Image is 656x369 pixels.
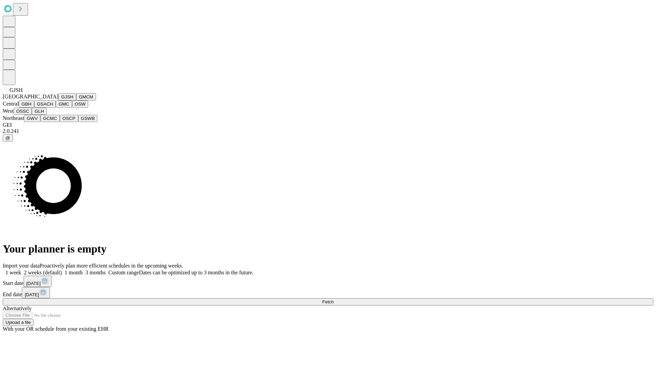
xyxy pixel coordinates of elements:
[3,305,31,311] span: Alternatively
[72,100,88,108] button: OSW
[139,270,254,275] span: Dates can be optimized up to 3 months in the future.
[78,115,98,122] button: GSWB
[3,287,653,298] div: End date
[40,263,183,269] span: Proactively plan more efficient schedules in the upcoming weeks.
[3,319,33,326] button: Upload a file
[34,100,56,108] button: GSACH
[3,108,14,114] span: West
[108,270,139,275] span: Custom range
[3,94,58,99] span: [GEOGRAPHIC_DATA]
[3,134,13,141] button: @
[5,135,10,140] span: @
[58,93,76,100] button: GJSH
[25,292,39,297] span: [DATE]
[19,100,34,108] button: GBH
[10,87,23,93] span: GJSH
[3,101,19,107] span: Central
[3,128,653,134] div: 2.0.241
[3,115,24,121] span: Northeast
[60,115,78,122] button: OSCP
[3,122,653,128] div: GEI
[65,270,83,275] span: 1 month
[56,100,72,108] button: GMC
[24,115,40,122] button: GWV
[22,287,50,298] button: [DATE]
[3,243,653,255] h1: Your planner is empty
[3,298,653,305] button: Fetch
[26,281,41,286] span: [DATE]
[3,276,653,287] div: Start date
[85,270,106,275] span: 3 months
[24,270,62,275] span: 2 weeks (default)
[14,108,32,115] button: OSSC
[76,93,96,100] button: GMCM
[32,108,46,115] button: GLH
[5,270,21,275] span: 1 week
[3,326,109,332] span: With your OR schedule from your existing EHR
[322,299,333,304] span: Fetch
[24,276,52,287] button: [DATE]
[40,115,60,122] button: GCMC
[3,263,40,269] span: Import your data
